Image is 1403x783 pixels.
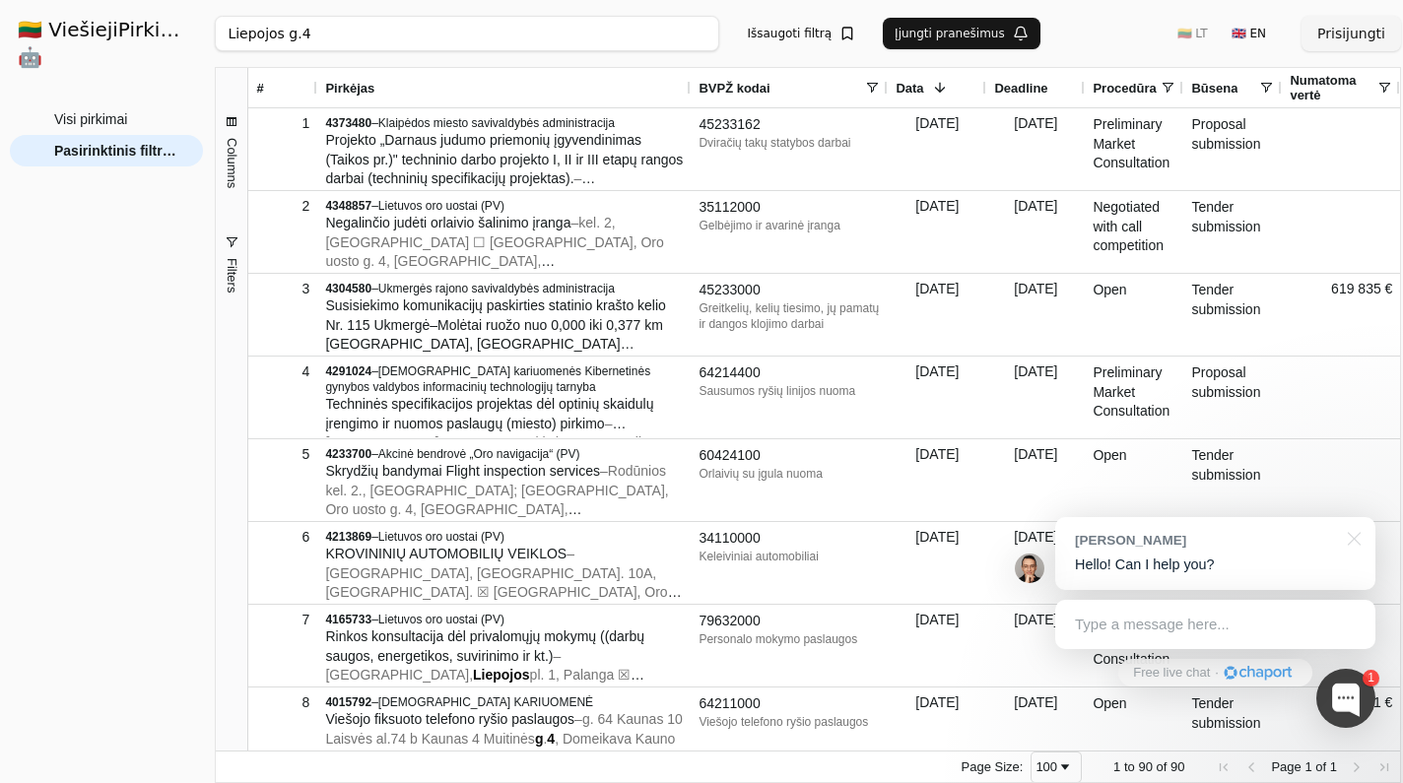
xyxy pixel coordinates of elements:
[1191,81,1237,96] span: Būsena
[986,522,1085,604] div: [DATE]
[473,667,530,683] span: Liepojos
[325,396,653,431] span: Techninės specifikacijos projektas dėl optinių skaidulų įrengimo ir nuomos paslaugų (miesto) pirkimo
[1282,274,1400,356] div: 619 835 €
[1220,18,1278,49] button: 🇬🇧 EN
[699,363,880,383] div: 64214400
[325,116,371,130] span: 4373480
[1243,759,1259,775] div: Previous Page
[225,138,239,188] span: Columns
[986,605,1085,686] div: [DATE]
[1183,191,1282,273] div: Tender submission
[1183,439,1282,521] div: Tender submission
[325,711,682,747] span: g. 64 Kaunas 10 Laisvės al.74 b Kaunas 4 Muitinės
[1330,759,1337,774] span: 1
[325,565,681,639] span: [GEOGRAPHIC_DATA], [GEOGRAPHIC_DATA]. 10A, [GEOGRAPHIC_DATA]. ☒ [GEOGRAPHIC_DATA], Oro uosto g. 4...
[535,731,544,747] span: g
[1085,108,1183,190] div: Preliminary Market Consultation
[1055,600,1375,649] div: Type a message here...
[699,135,880,151] div: Dviračių takų statybos darbai
[325,364,371,378] span: 4291024
[325,612,683,627] div: –
[699,694,880,714] div: 64211000
[325,132,683,186] span: Projekto „Darnaus judumo priemonių įgyvendinimas (Taikos pr.)" techninio darbo projekto I, II ir ...
[699,466,880,482] div: Orlaivių su įgula nuoma
[1290,73,1376,102] span: Numatoma vertė
[215,16,719,51] input: Greita paieška...
[583,434,591,450] span: 4
[54,136,183,165] span: Pasirinktinis filtras (90)
[1124,759,1135,774] span: to
[325,463,600,479] span: Skrydžių bandymai Flight inspection services
[325,364,650,394] span: [DEMOGRAPHIC_DATA] kariuomenės Kibernetinės gynybos valdybos informacinių technologijų tarnyba
[325,694,683,710] div: –
[325,530,371,544] span: 4213869
[256,688,309,717] div: 8
[325,215,570,230] span: Negalinčio judėti orlaivio šalinimo įranga
[888,357,986,438] div: [DATE]
[256,606,309,634] div: 7
[1138,759,1152,774] span: 90
[699,714,880,730] div: Viešojo telefono ryšio paslaugos
[888,191,986,273] div: [DATE]
[1157,759,1168,774] span: of
[1085,191,1183,273] div: Negotiated with call competition
[256,109,309,138] div: 1
[1085,357,1183,438] div: Preliminary Market Consultation
[699,281,880,300] div: 45233000
[1183,108,1282,190] div: Proposal submission
[888,605,986,686] div: [DATE]
[1215,664,1219,683] div: ·
[325,546,567,561] span: KROVININIŲ AUTOMOBILIŲ VEIKLOS
[1031,751,1082,783] div: Page Size
[896,81,923,96] span: Data
[1133,664,1210,683] span: Free live chat
[378,530,504,544] span: Lietuvos oro uostai (PV)
[986,274,1085,356] div: [DATE]
[325,667,473,683] span: [GEOGRAPHIC_DATA],
[325,199,371,213] span: 4348857
[325,529,683,545] div: –
[699,81,769,96] span: BVPŽ kodai
[1363,670,1379,686] div: 1
[378,199,504,213] span: Lietuvos oro uostai (PV)
[888,274,986,356] div: [DATE]
[1075,555,1356,575] p: Hello! Can I help you?
[888,439,986,521] div: [DATE]
[962,759,1024,774] div: Page Size:
[1085,439,1183,521] div: Open
[325,282,371,295] span: 4304580
[1170,759,1184,774] span: 90
[256,523,309,552] div: 6
[699,631,880,647] div: Personalo mokymo paslaugos
[325,198,683,214] div: –
[1315,759,1326,774] span: of
[325,463,668,555] span: Rodūnios kel. 2., [GEOGRAPHIC_DATA]; [GEOGRAPHIC_DATA], Oro uosto g. 4, [GEOGRAPHIC_DATA], [GEOGR...
[325,447,371,461] span: 4233700
[1015,554,1044,583] img: Jonas
[735,18,867,49] button: Išsaugoti filtrą
[325,711,574,727] span: Viešojo fiksuoto telefono ryšio paslaugos
[1304,759,1311,774] span: 1
[378,695,593,709] span: [DEMOGRAPHIC_DATA] KARIUOMENĖ
[1271,759,1301,774] span: Page
[1282,687,1400,769] div: 57 851 €
[1183,274,1282,356] div: Tender submission
[1113,759,1120,774] span: 1
[1349,759,1365,775] div: Next Page
[699,446,880,466] div: 60424100
[325,215,663,307] span: kel. 2, [GEOGRAPHIC_DATA] ☐ [GEOGRAPHIC_DATA], Oro uosto g. 4, [GEOGRAPHIC_DATA], [GEOGRAPHIC_DAT...
[1183,687,1282,769] div: Tender submission
[325,695,371,709] span: 4015792
[378,447,580,461] span: Akcinė bendrovė „Oro navigacija“ (PV)
[256,275,309,303] div: 3
[378,282,615,295] span: Ukmergės rajono savivaldybės administracija
[699,115,880,135] div: 45233162
[699,529,880,549] div: 34110000
[1093,81,1156,96] span: Procedūra
[54,104,127,134] span: Visi pirkimai
[543,731,547,747] span: .
[256,440,309,469] div: 5
[325,628,644,664] span: Rinkos konsultacija dėl privalomųjų mokymų ((darbų saugos, energetikos, suvirinimo ir kt.)
[1036,759,1057,774] div: 100
[986,439,1085,521] div: [DATE]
